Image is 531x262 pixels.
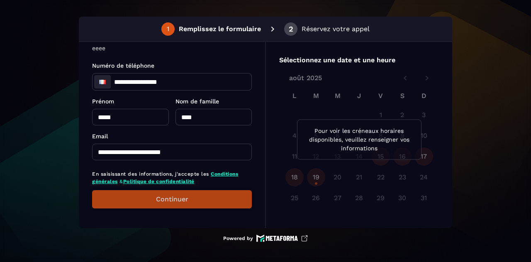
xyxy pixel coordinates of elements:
span: Numéro de téléphone [92,62,154,69]
div: 1 [167,25,169,33]
p: Remplissez le formulaire [179,24,261,34]
p: Réservez votre appel [302,24,370,34]
div: France: + 33 [94,75,111,88]
a: Politique de confidentialité [123,179,195,184]
p: eeee [92,44,249,52]
a: Powered by [223,235,308,242]
p: En saisissant des informations, j'accepte les [92,170,252,185]
p: Powered by [223,235,253,242]
button: Continuer [92,190,252,208]
span: Prénom [92,98,114,105]
p: Pour voir les créneaux horaires disponibles, veuillez renseigner vos informations [304,127,414,153]
span: & [119,179,123,184]
span: Nom de famille [175,98,219,105]
p: Sélectionnez une date et une heure [279,55,439,65]
span: Email [92,133,108,140]
div: 2 [289,25,293,33]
